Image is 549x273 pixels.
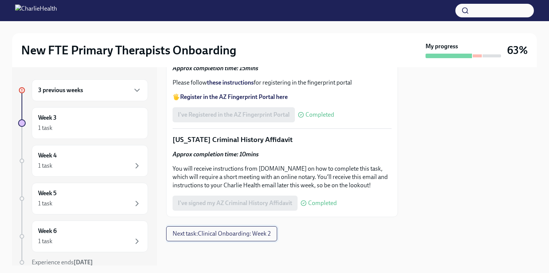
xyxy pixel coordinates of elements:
[308,200,337,206] span: Completed
[507,43,528,57] h3: 63%
[18,145,148,177] a: Week 41 task
[15,5,57,17] img: CharlieHealth
[38,162,52,170] div: 1 task
[305,112,334,118] span: Completed
[207,79,254,86] a: these instructions
[38,199,52,208] div: 1 task
[173,151,259,158] strong: Approx completion time: 10mins
[173,135,392,145] p: [US_STATE] Criminal History Affidavit
[38,227,57,235] h6: Week 6
[32,79,148,101] div: 3 previous weeks
[173,165,392,190] p: You will receive instructions from [DOMAIN_NAME] on how to complete this task, which will require...
[38,86,83,94] h6: 3 previous weeks
[74,259,93,266] strong: [DATE]
[173,79,392,87] p: Please follow for registering in the fingerprint portal
[18,107,148,139] a: Week 31 task
[32,259,93,266] span: Experience ends
[38,237,52,245] div: 1 task
[426,42,458,51] strong: My progress
[173,230,271,238] span: Next task : Clinical Onboarding: Week 2
[173,93,392,101] p: 🖐️
[173,65,258,72] strong: Approx completion time: 15mins
[38,114,57,122] h6: Week 3
[38,124,52,132] div: 1 task
[21,43,236,58] h2: New FTE Primary Therapists Onboarding
[18,221,148,252] a: Week 61 task
[38,151,57,160] h6: Week 4
[180,93,288,100] a: Register in the AZ Fingerprint Portal here
[166,226,277,241] button: Next task:Clinical Onboarding: Week 2
[18,183,148,214] a: Week 51 task
[38,189,57,197] h6: Week 5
